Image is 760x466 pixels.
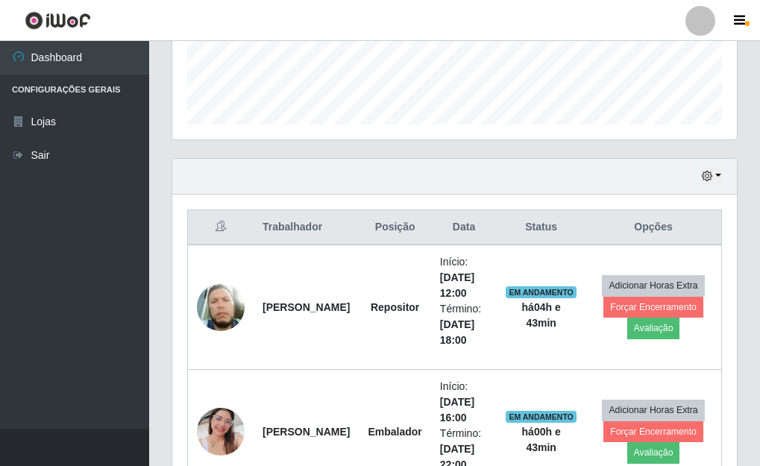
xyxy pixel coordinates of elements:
button: Forçar Encerramento [603,421,703,442]
strong: Embalador [368,426,421,438]
button: Adicionar Horas Extra [602,275,704,296]
th: Posição [359,210,430,245]
button: Forçar Encerramento [603,297,703,318]
span: EM ANDAMENTO [506,411,577,423]
th: Status [497,210,585,245]
time: [DATE] 12:00 [440,271,474,299]
th: Data [431,210,497,245]
strong: há 00 h e 43 min [522,426,561,453]
span: EM ANDAMENTO [506,286,577,298]
strong: [PERSON_NAME] [263,301,350,313]
li: Início: [440,254,488,301]
strong: Repositor [371,301,419,313]
strong: há 04 h e 43 min [522,301,561,329]
img: CoreUI Logo [25,11,91,30]
time: [DATE] 18:00 [440,318,474,346]
button: Avaliação [627,442,680,463]
th: Opções [585,210,721,245]
button: Adicionar Horas Extra [602,400,704,421]
li: Início: [440,379,488,426]
th: Trabalhador [254,210,359,245]
strong: [PERSON_NAME] [263,426,350,438]
img: 1673493072415.jpeg [197,280,245,336]
li: Término: [440,301,488,348]
button: Avaliação [627,318,680,339]
time: [DATE] 16:00 [440,396,474,424]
